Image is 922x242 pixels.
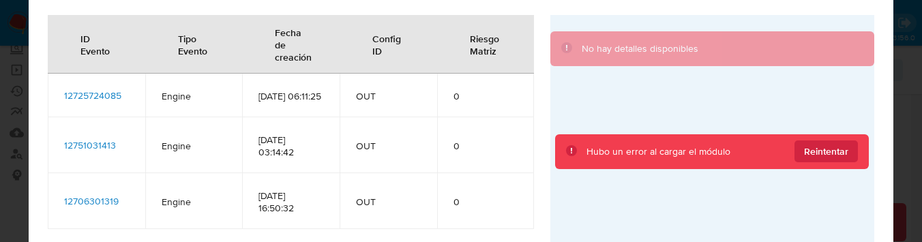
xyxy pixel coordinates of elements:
div: Config ID [356,22,421,67]
span: [DATE] 16:50:32 [258,190,323,214]
div: ID Evento [64,22,129,67]
span: 0 [453,140,518,152]
span: [DATE] 03:14:42 [258,134,323,158]
div: Riesgo Matriz [453,22,518,67]
div: Hubo un error al cargar el módulo [586,145,730,159]
span: 0 [453,90,518,102]
div: Fecha de creación [258,16,328,73]
span: Engine [162,90,226,102]
span: OUT [356,90,421,102]
span: Engine [162,196,226,208]
div: Tipo Evento [162,22,226,67]
span: OUT [356,196,421,208]
span: 0 [453,196,518,208]
span: Engine [162,140,226,152]
span: 12725724085 [64,89,121,102]
span: 12706301319 [64,194,119,208]
span: 12751031413 [64,138,116,152]
span: [DATE] 06:11:25 [258,90,323,102]
span: OUT [356,140,421,152]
